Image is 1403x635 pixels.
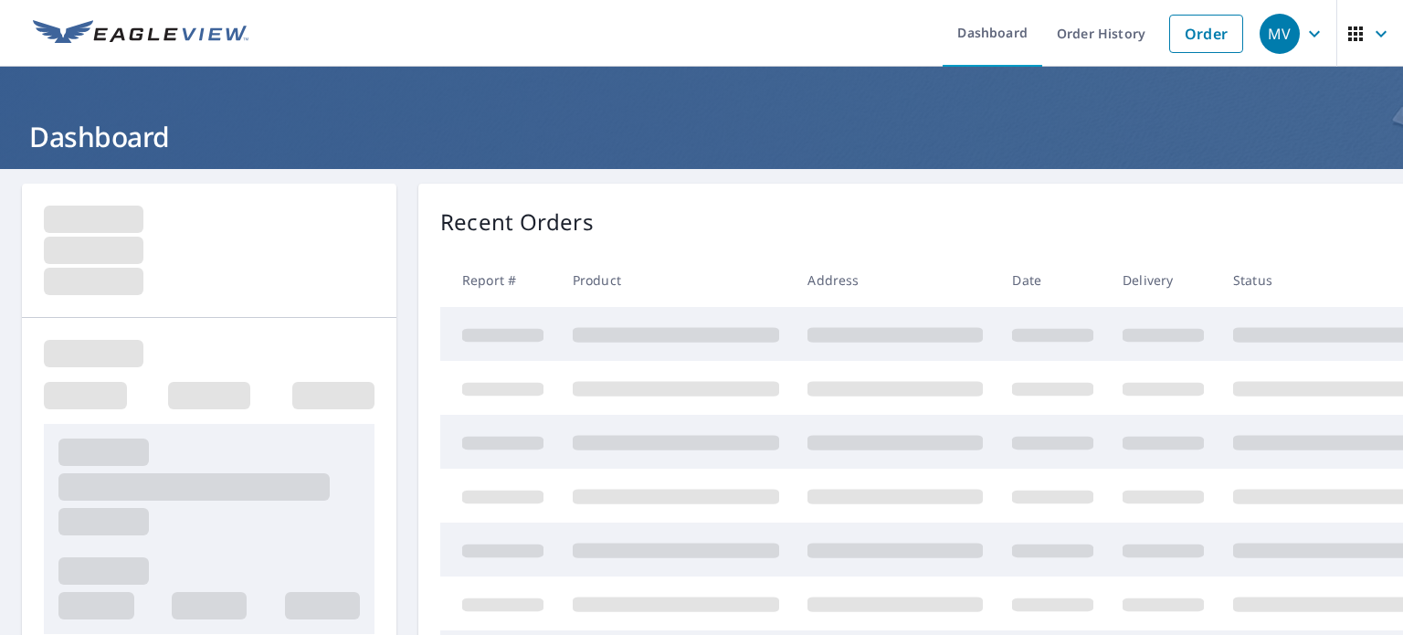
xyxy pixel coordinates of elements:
[1108,253,1218,307] th: Delivery
[1260,14,1300,54] div: MV
[793,253,997,307] th: Address
[440,253,558,307] th: Report #
[22,118,1381,155] h1: Dashboard
[558,253,794,307] th: Product
[997,253,1108,307] th: Date
[1169,15,1243,53] a: Order
[33,20,248,48] img: EV Logo
[440,206,594,238] p: Recent Orders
